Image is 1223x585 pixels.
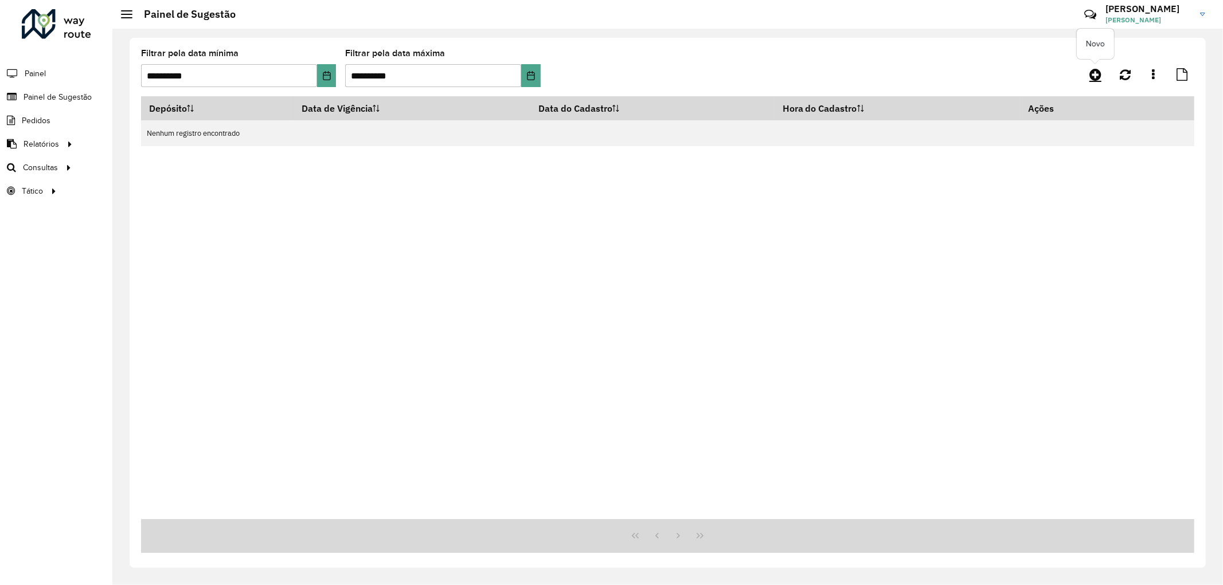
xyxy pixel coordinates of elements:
th: Ações [1020,96,1089,120]
h2: Painel de Sugestão [132,8,236,21]
label: Filtrar pela data máxima [345,46,445,60]
span: Consultas [23,162,58,174]
th: Data de Vigência [294,96,530,120]
span: Pedidos [22,115,50,127]
a: Contato Rápido [1078,2,1103,27]
span: Painel [25,68,46,80]
h3: [PERSON_NAME] [1105,3,1191,14]
button: Choose Date [521,64,541,87]
span: Tático [22,185,43,197]
span: Relatórios [24,138,59,150]
td: Nenhum registro encontrado [141,120,1194,146]
th: Hora do Cadastro [775,96,1020,120]
span: [PERSON_NAME] [1105,15,1191,25]
label: Filtrar pela data mínima [141,46,239,60]
span: Painel de Sugestão [24,91,92,103]
div: Novo [1077,29,1114,59]
th: Depósito [141,96,294,120]
button: Choose Date [317,64,337,87]
th: Data do Cadastro [530,96,775,120]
